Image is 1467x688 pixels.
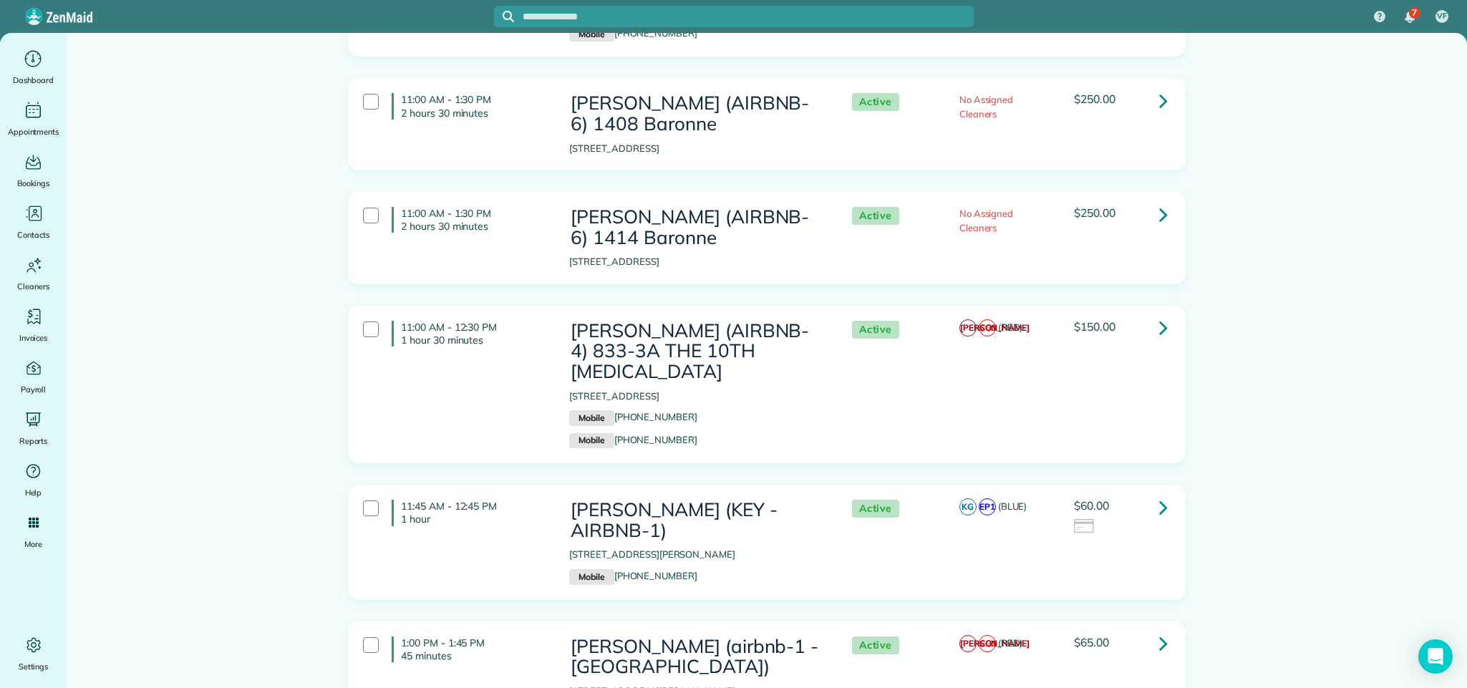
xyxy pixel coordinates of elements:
span: Settings [19,659,49,674]
span: [PERSON_NAME] [959,319,977,336]
p: [STREET_ADDRESS] [569,389,823,404]
a: Reports [6,408,61,448]
span: Active [852,636,899,654]
span: Active [852,93,899,111]
span: Active [852,500,899,518]
span: Dashboard [13,73,54,87]
h4: 11:00 AM - 1:30 PM [392,93,548,119]
span: [PERSON_NAME] [959,635,977,652]
span: EP1 [979,498,996,515]
p: [STREET_ADDRESS] [569,142,823,156]
div: 7 unread notifications [1395,1,1425,33]
span: $250.00 [1074,205,1115,220]
h3: [PERSON_NAME] (AIRBNB-4) 833-3A THE 10TH [MEDICAL_DATA] [569,321,823,382]
span: Payroll [21,382,47,397]
a: Settings [6,634,61,674]
a: Help [6,460,61,500]
a: Mobile[PHONE_NUMBER] [569,434,697,445]
svg: Focus search [503,11,514,22]
small: Mobile [569,569,614,585]
p: 2 hours 30 minutes [401,220,548,233]
span: $60.00 [1074,498,1109,513]
span: No Assigned Cleaners [959,94,1014,120]
a: Bookings [6,150,61,190]
span: (RED) [998,321,1023,333]
small: Mobile [569,410,614,426]
a: Mobile[PHONE_NUMBER] [569,27,697,39]
span: Bookings [17,176,50,190]
span: (RED) [998,637,1023,649]
p: 1 hour [401,513,548,525]
h4: 11:00 AM - 1:30 PM [392,207,548,233]
span: Help [25,485,42,500]
a: Invoices [6,305,61,345]
h4: 11:00 AM - 12:30 PM [392,321,548,347]
span: Active [852,207,899,225]
span: CG1 [979,635,996,652]
div: Open Intercom Messenger [1418,639,1453,674]
p: [STREET_ADDRESS] [569,255,823,269]
span: VF [1437,11,1447,22]
span: Reports [19,434,48,448]
a: Dashboard [6,47,61,87]
h3: [PERSON_NAME] (AIRBNB-6) 1414 Baronne [569,207,823,248]
p: 1 hour 30 minutes [401,334,548,347]
a: Payroll [6,357,61,397]
span: (BLUE) [998,500,1027,512]
span: No Assigned Cleaners [959,208,1014,233]
p: 45 minutes [401,649,548,662]
a: Mobile[PHONE_NUMBER] [569,570,697,581]
a: Mobile[PHONE_NUMBER] [569,411,697,422]
a: Appointments [6,99,61,139]
span: CG1 [979,319,996,336]
h3: [PERSON_NAME] (AIRBNB-6) 1408 Baronne [569,93,823,134]
span: More [24,537,42,551]
span: Invoices [19,331,48,345]
p: [STREET_ADDRESS][PERSON_NAME] [569,548,823,562]
span: Appointments [8,125,59,139]
span: 7 [1412,7,1417,19]
p: 2 hours 30 minutes [401,107,548,120]
h3: [PERSON_NAME] (KEY - AIRBNB-1) [569,500,823,541]
a: Contacts [6,202,61,242]
button: Focus search [494,11,514,22]
img: icon_credit_card_neutral-3d9a980bd25ce6dbb0f2033d7200983694762465c175678fcbc2d8f4bc43548e.png [1074,519,1095,535]
small: Mobile [569,433,614,449]
span: Active [852,321,899,339]
span: $250.00 [1074,92,1115,106]
span: $65.00 [1074,635,1109,649]
span: Cleaners [17,279,49,294]
h3: [PERSON_NAME] (airbnb-1 - [GEOGRAPHIC_DATA]) [569,636,823,677]
a: Cleaners [6,253,61,294]
small: Mobile [569,26,614,42]
h4: 11:45 AM - 12:45 PM [392,500,548,525]
h4: 1:00 PM - 1:45 PM [392,636,548,662]
span: KG [959,498,977,515]
span: $150.00 [1074,319,1115,334]
span: Contacts [17,228,49,242]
